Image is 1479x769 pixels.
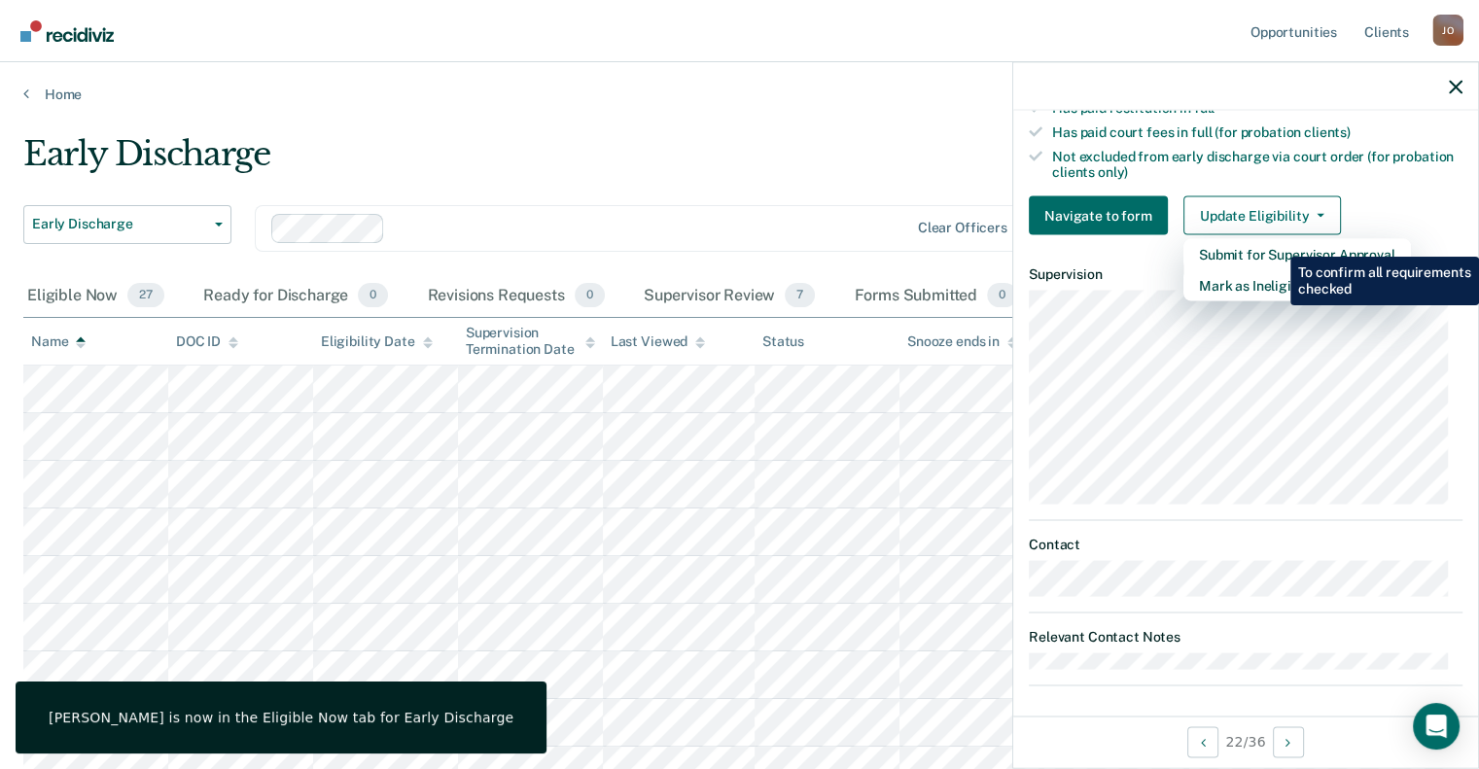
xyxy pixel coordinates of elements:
[1187,726,1218,757] button: Previous Opportunity
[1029,629,1462,646] dt: Relevant Contact Notes
[1183,196,1341,235] button: Update Eligibility
[23,86,1456,103] a: Home
[466,325,595,358] div: Supervision Termination Date
[49,709,513,726] div: [PERSON_NAME] is now in the Eligible Now tab for Early Discharge
[199,275,392,318] div: Ready for Discharge
[1029,266,1462,283] dt: Supervision
[31,333,86,350] div: Name
[176,333,238,350] div: DOC ID
[1029,196,1168,235] button: Navigate to form
[23,275,168,318] div: Eligible Now
[23,134,1133,190] div: Early Discharge
[1052,123,1462,140] div: Has paid court fees in full (for probation
[1052,148,1462,181] div: Not excluded from early discharge via court order (for probation clients
[640,275,820,318] div: Supervisor Review
[1304,123,1351,139] span: clients)
[987,283,1017,308] span: 0
[1183,270,1411,301] button: Mark as Ineligible
[1013,716,1478,767] div: 22 / 36
[1273,726,1304,757] button: Next Opportunity
[1029,536,1462,552] dt: Contact
[1098,164,1128,180] span: only)
[1183,239,1411,270] button: Submit for Supervisor Approval
[1432,15,1463,46] button: Profile dropdown button
[321,333,433,350] div: Eligibility Date
[918,220,1007,236] div: Clear officers
[1413,703,1460,750] div: Open Intercom Messenger
[1029,196,1176,235] a: Navigate to form link
[423,275,608,318] div: Revisions Requests
[785,283,815,308] span: 7
[907,333,1017,350] div: Snooze ends in
[358,283,388,308] span: 0
[20,20,114,42] img: Recidiviz
[32,216,207,232] span: Early Discharge
[127,283,164,308] span: 27
[1432,15,1463,46] div: J O
[611,333,705,350] div: Last Viewed
[575,283,605,308] span: 0
[850,275,1021,318] div: Forms Submitted
[762,333,804,350] div: Status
